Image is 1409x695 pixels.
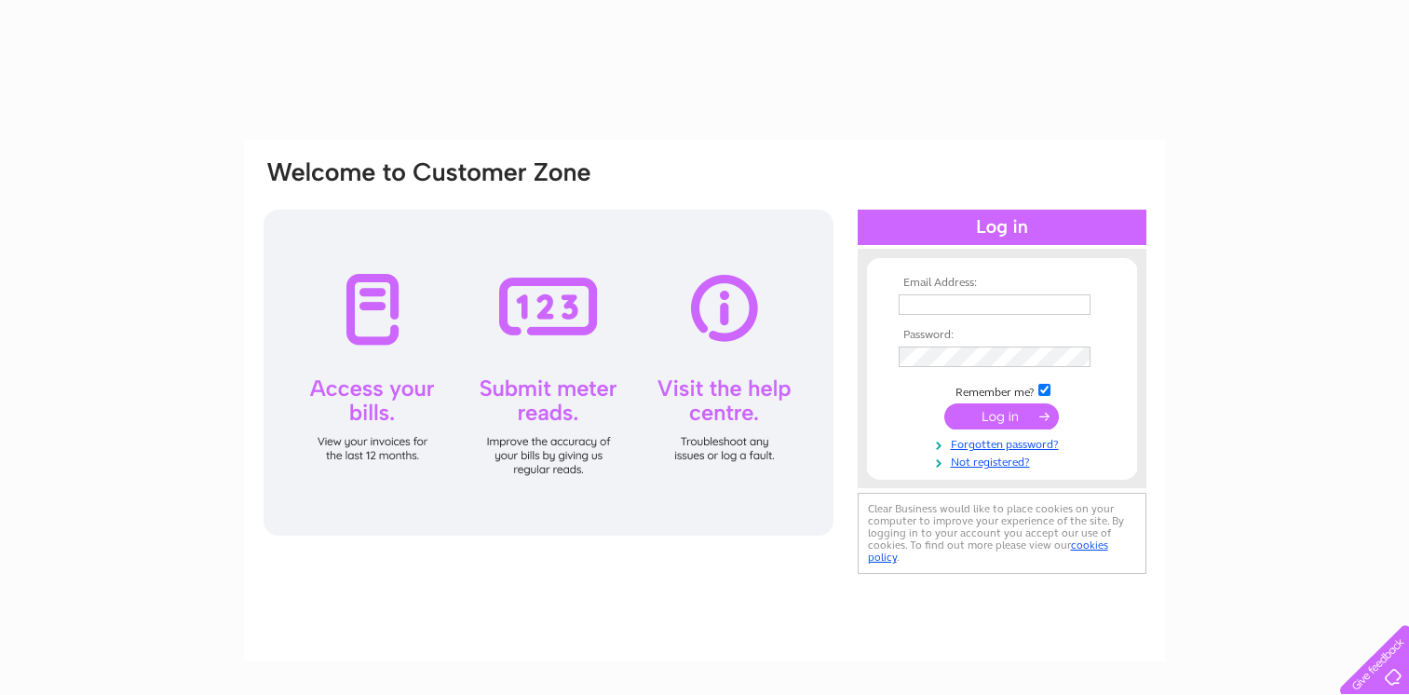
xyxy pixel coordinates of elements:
[944,403,1059,429] input: Submit
[858,493,1146,574] div: Clear Business would like to place cookies on your computer to improve your experience of the sit...
[899,434,1110,452] a: Forgotten password?
[894,381,1110,400] td: Remember me?
[894,329,1110,342] th: Password:
[868,538,1108,564] a: cookies policy
[894,277,1110,290] th: Email Address:
[899,452,1110,470] a: Not registered?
